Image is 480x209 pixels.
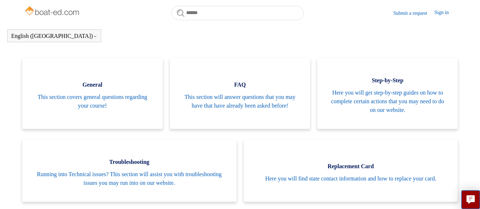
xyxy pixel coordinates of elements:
img: Boat-Ed Help Center home page [24,4,81,19]
a: Sign in [434,9,456,17]
a: Replacement Card Here you will find state contact information and how to replace your card. [244,140,458,202]
a: Step-by-Step Here you will get step-by-step guides on how to complete certain actions that you ma... [317,58,458,129]
span: Replacement Card [255,162,447,171]
span: Troubleshooting [33,158,226,166]
span: This section will answer questions that you may have that have already been asked before! [181,93,300,110]
span: FAQ [181,80,300,89]
span: Here you will get step-by-step guides on how to complete certain actions that you may need to do ... [328,88,447,114]
a: General This section covers general questions regarding your course! [22,58,163,129]
span: General [33,80,152,89]
span: Here you will find state contact information and how to replace your card. [255,174,447,183]
input: Search [171,6,304,20]
button: Live chat [461,190,480,209]
button: English ([GEOGRAPHIC_DATA]) [11,33,97,39]
span: This section covers general questions regarding your course! [33,93,152,110]
span: Running into Technical issues? This section will assist you with troubleshooting issues you may r... [33,170,226,187]
a: FAQ This section will answer questions that you may have that have already been asked before! [170,58,310,129]
span: Step-by-Step [328,76,447,85]
a: Troubleshooting Running into Technical issues? This section will assist you with troubleshooting ... [22,140,237,202]
a: Submit a request [393,9,434,17]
